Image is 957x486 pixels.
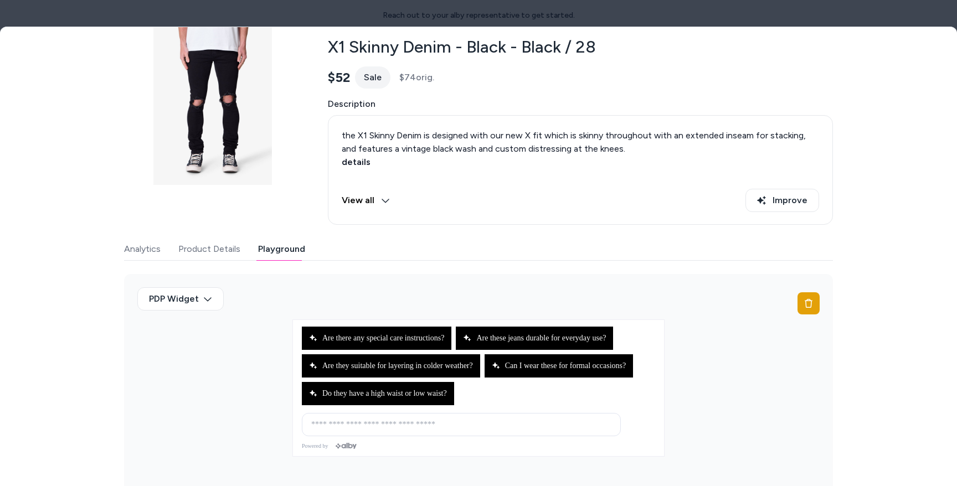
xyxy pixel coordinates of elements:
[328,37,833,58] h2: X1 Skinny Denim - Black - Black / 28
[342,189,390,212] button: View all
[328,69,351,86] span: $52
[258,238,305,260] button: Playground
[124,238,161,260] button: Analytics
[355,66,390,89] div: Sale
[342,157,371,167] strong: details
[342,129,819,156] div: the X1 Skinny Denim is designed with our new X fit which is skinny throughout with an extended in...
[399,71,434,84] span: $74 orig.
[124,8,301,185] img: X1-Skinny-Denim-Black.jpg
[137,287,224,311] button: PDP Widget
[356,180,819,193] li: skinny fit*
[328,97,833,111] span: Description
[178,238,240,260] button: Product Details
[149,292,199,306] span: PDP Widget
[745,189,819,212] button: Improve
